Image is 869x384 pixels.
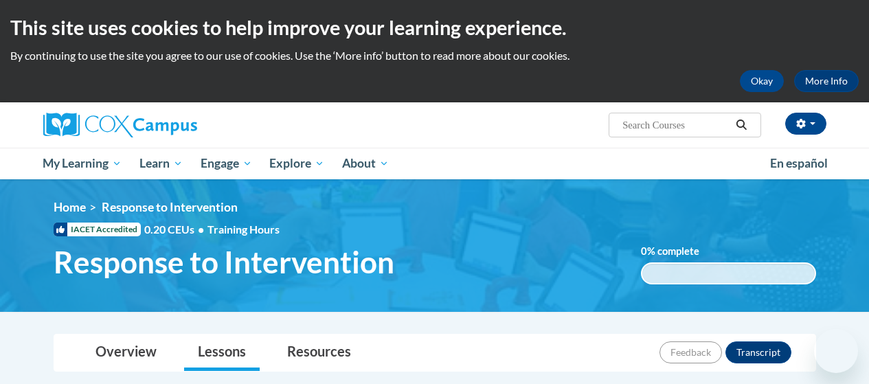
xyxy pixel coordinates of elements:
[33,148,837,179] div: Main menu
[731,117,752,133] button: Search
[269,155,324,172] span: Explore
[54,200,86,214] a: Home
[43,113,197,137] img: Cox Campus
[814,329,858,373] iframe: Button to launch messaging window
[54,244,394,280] span: Response to Intervention
[659,341,722,363] button: Feedback
[139,155,183,172] span: Learn
[273,335,365,371] a: Resources
[102,200,238,214] span: Response to Intervention
[794,70,859,92] a: More Info
[43,155,122,172] span: My Learning
[10,48,859,63] p: By continuing to use the site you agree to our use of cookies. Use the ‘More info’ button to read...
[131,148,192,179] a: Learn
[621,117,731,133] input: Search Courses
[641,244,720,259] label: % complete
[43,113,291,137] a: Cox Campus
[10,14,859,41] h2: This site uses cookies to help improve your learning experience.
[34,148,131,179] a: My Learning
[770,156,828,170] span: En español
[641,245,647,257] span: 0
[192,148,261,179] a: Engage
[740,70,784,92] button: Okay
[761,149,837,178] a: En español
[82,335,170,371] a: Overview
[785,113,826,135] button: Account Settings
[342,155,389,172] span: About
[333,148,398,179] a: About
[207,223,280,236] span: Training Hours
[725,341,791,363] button: Transcript
[54,223,141,236] span: IACET Accredited
[201,155,252,172] span: Engage
[260,148,333,179] a: Explore
[198,223,204,236] span: •
[184,335,260,371] a: Lessons
[144,222,207,237] span: 0.20 CEUs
